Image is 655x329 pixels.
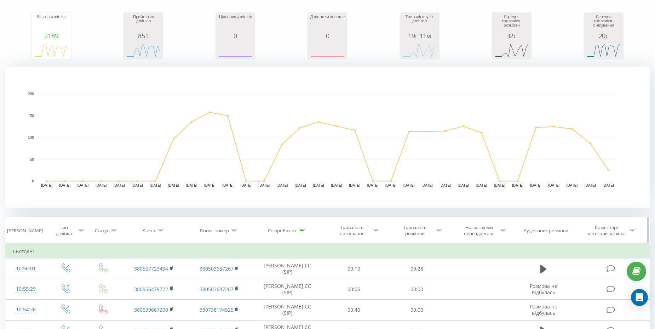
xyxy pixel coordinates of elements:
[41,183,52,187] text: [DATE]
[396,225,434,237] div: Тривалість розмови
[34,39,69,61] svg: A chart.
[567,183,578,187] text: [DATE]
[30,158,34,161] text: 50
[460,225,498,237] div: Назва схеми переадресації
[349,183,361,187] text: [DATE]
[252,300,322,320] td: [PERSON_NAME] CC (SIP)
[200,265,234,272] a: 380503687267
[631,289,648,306] div: Open Intercom Messenger
[313,183,324,187] text: [DATE]
[134,306,168,313] a: 380639667200
[322,279,385,300] td: 00:06
[6,244,650,259] td: Сьогодні
[240,183,252,187] text: [DATE]
[310,39,345,61] svg: A chart.
[134,286,168,293] a: 380956479722
[512,183,523,187] text: [DATE]
[32,179,34,183] text: 0
[476,183,487,187] text: [DATE]
[385,183,397,187] text: [DATE]
[28,136,34,140] text: 100
[310,15,345,32] div: Дзвонили вперше
[142,228,156,234] div: Клієнт
[222,183,234,187] text: [DATE]
[310,32,345,39] div: 0
[114,183,125,187] text: [DATE]
[13,262,39,276] div: 10:56:01
[402,15,437,32] div: Тривалість усіх дзвінків
[494,15,529,32] div: Середня тривалість розмови
[586,15,621,32] div: Середня тривалість очікування
[34,15,69,32] div: Всього дзвінків
[331,183,342,187] text: [DATE]
[218,15,253,32] div: Цільових дзвінків
[322,259,385,279] td: 00:10
[458,183,469,187] text: [DATE]
[200,286,234,293] a: 380503687267
[277,183,288,187] text: [DATE]
[134,265,168,272] a: 380507723434
[218,39,253,61] svg: A chart.
[5,67,650,208] svg: A chart.
[403,183,415,187] text: [DATE]
[126,15,161,32] div: Прийнятих дзвінків
[402,39,437,61] svg: A chart.
[586,225,627,237] div: Коментар/категорія дзвінка
[585,183,596,187] text: [DATE]
[402,32,437,39] div: 19г 11м
[385,259,448,279] td: 09:28
[52,225,76,237] div: Тип дзвінка
[494,39,529,61] svg: A chart.
[34,32,69,39] div: 2189
[168,183,179,187] text: [DATE]
[385,300,448,320] td: 00:00
[333,225,371,237] div: Тривалість очікування
[126,32,161,39] div: 851
[96,183,107,187] text: [DATE]
[150,183,161,187] text: [DATE]
[367,183,379,187] text: [DATE]
[126,39,161,61] svg: A chart.
[13,282,39,296] div: 10:55:29
[385,279,448,300] td: 00:00
[530,183,541,187] text: [DATE]
[200,306,234,313] a: 380738174525
[200,228,229,234] div: Бізнес номер
[603,183,614,187] text: [DATE]
[28,92,34,96] text: 200
[524,228,568,234] div: Аудіозапис розмови
[322,300,385,320] td: 00:40
[204,183,216,187] text: [DATE]
[494,183,505,187] text: [DATE]
[530,303,557,316] span: Розмова не відбулась
[7,228,43,234] div: [PERSON_NAME]
[95,228,109,234] div: Статус
[494,32,529,39] div: 32с
[586,39,621,61] svg: A chart.
[252,259,322,279] td: [PERSON_NAME] CC (SIP)
[295,183,306,187] text: [DATE]
[548,183,560,187] text: [DATE]
[259,183,270,187] text: [DATE]
[586,32,621,39] div: 20с
[77,183,89,187] text: [DATE]
[13,303,39,317] div: 10:54:26
[28,114,34,118] text: 150
[530,283,557,296] span: Розмова не відбулась
[439,183,451,187] text: [DATE]
[59,183,71,187] text: [DATE]
[218,32,253,39] div: 0
[186,183,197,187] text: [DATE]
[268,228,297,234] div: Співробітник
[252,279,322,300] td: [PERSON_NAME] CC (SIP)
[421,183,433,187] text: [DATE]
[132,183,143,187] text: [DATE]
